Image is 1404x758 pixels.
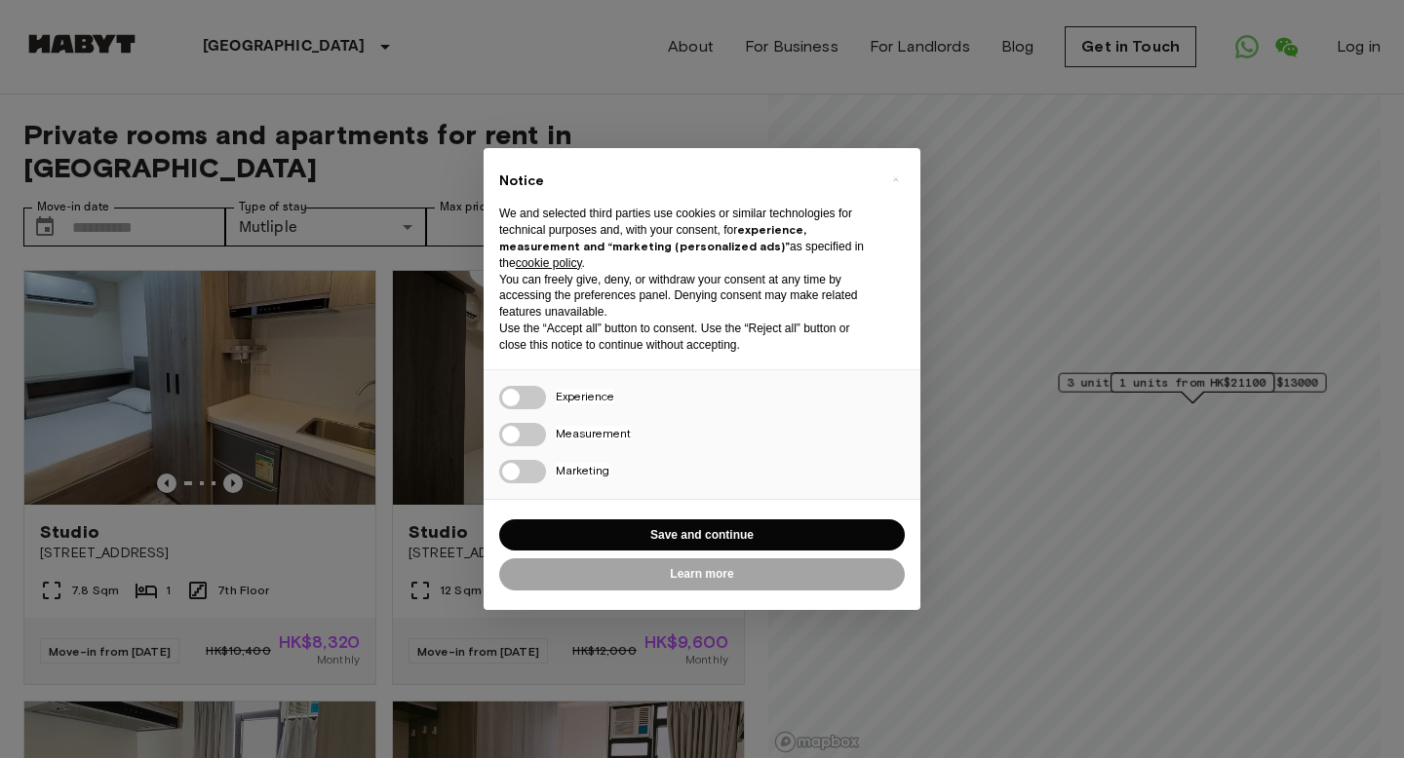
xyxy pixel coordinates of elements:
button: Close this notice [879,164,911,195]
span: × [892,168,899,191]
button: Learn more [499,558,905,590]
p: You can freely give, deny, or withdraw your consent at any time by accessing the preferences pane... [499,272,874,321]
span: Marketing [556,463,609,477]
p: We and selected third parties use cookies or similar technologies for technical purposes and, wit... [499,206,874,271]
button: Save and continue [499,519,905,551]
p: Use the “Accept all” button to consent. Use the “Reject all” button or close this notice to conti... [499,321,874,354]
strong: experience, measurement and “marketing (personalized ads)” [499,222,806,253]
a: cookie policy [516,256,582,270]
h2: Notice [499,171,874,191]
span: Measurement [556,426,631,440]
span: Experience [556,389,614,403]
